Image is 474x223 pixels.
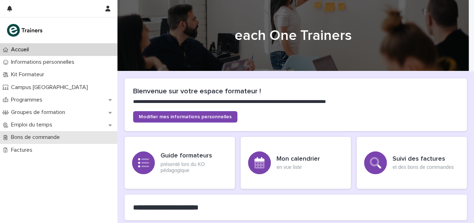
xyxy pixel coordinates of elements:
[8,59,80,66] p: Informations personnelles
[6,23,45,37] img: K0CqGN7SDeD6s4JG8KQk
[125,27,462,44] h1: each One Trainers
[8,97,48,103] p: Programmes
[393,155,454,163] h3: Suivi des factures
[393,164,454,170] p: et des bons de commandes
[8,147,38,154] p: Factures
[276,155,320,163] h3: Mon calendrier
[357,137,467,189] a: Suivi des factureset des bons de commandes
[241,137,351,189] a: Mon calendrieren vue liste
[8,109,71,116] p: Groupes de formation
[125,137,235,189] a: Guide formateursprésenté lors du KO pédagogique
[8,134,65,141] p: Bons de commande
[160,152,227,160] h3: Guide formateurs
[8,121,58,128] p: Emploi du temps
[133,111,237,123] a: Modifier mes informations personnelles
[8,71,50,78] p: Kit Formateur
[8,84,94,91] p: Campus [GEOGRAPHIC_DATA]
[8,46,35,53] p: Accueil
[276,164,320,170] p: en vue liste
[133,87,458,95] h2: Bienvenue sur votre espace formateur !
[139,114,232,119] span: Modifier mes informations personnelles
[160,161,227,173] p: présenté lors du KO pédagogique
